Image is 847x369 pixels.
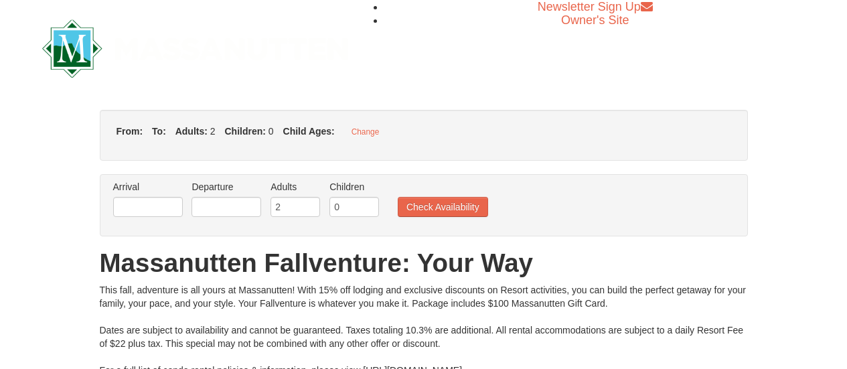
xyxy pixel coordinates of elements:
h1: Massanutten Fallventure: Your Way [100,250,748,277]
button: Change [344,123,387,141]
span: 0 [268,126,274,137]
span: 2 [210,126,216,137]
a: Massanutten Resort [42,31,349,62]
label: Departure [191,180,261,194]
button: Check Availability [398,197,488,217]
strong: Adults: [175,126,208,137]
a: Owner's Site [561,13,629,27]
strong: Children: [224,126,265,137]
label: Children [329,180,379,194]
img: Massanutten Resort Logo [42,19,349,78]
strong: To: [152,126,166,137]
label: Adults [271,180,320,194]
strong: From: [117,126,143,137]
strong: Child Ages: [283,126,335,137]
label: Arrival [113,180,183,194]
